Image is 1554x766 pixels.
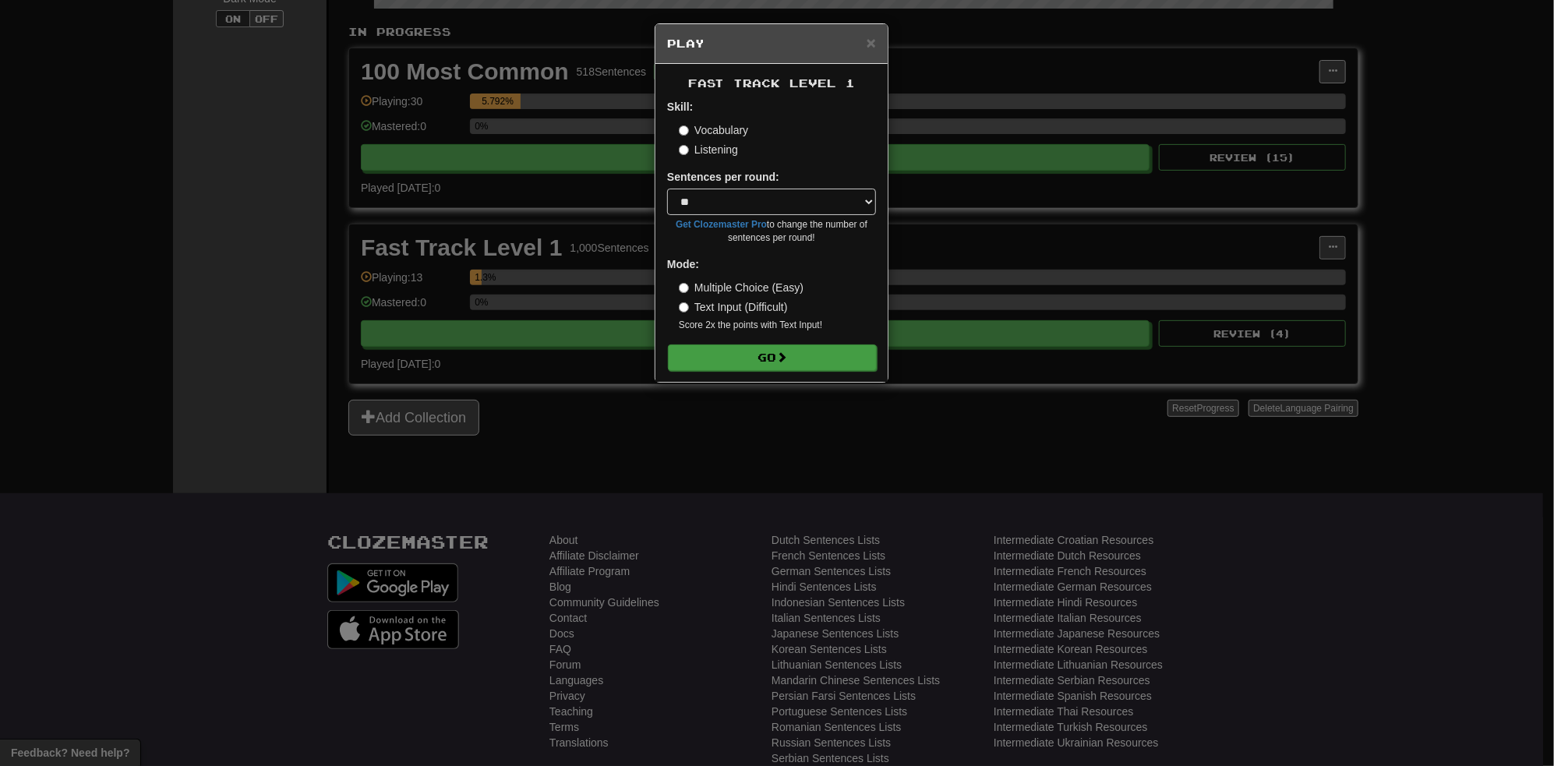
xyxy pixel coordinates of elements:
small: Score 2x the points with Text Input ! [679,319,876,332]
label: Text Input (Difficult) [679,299,788,315]
label: Listening [679,142,738,157]
input: Multiple Choice (Easy) [679,283,689,293]
span: × [867,34,876,51]
strong: Mode: [667,258,699,270]
button: Go [668,344,877,371]
a: Get Clozemaster Pro [676,219,767,230]
input: Vocabulary [679,125,689,136]
h5: Play [667,36,876,51]
button: Close [867,34,876,51]
label: Multiple Choice (Easy) [679,280,803,295]
small: to change the number of sentences per round! [667,218,876,245]
input: Text Input (Difficult) [679,302,689,312]
strong: Skill: [667,101,693,113]
label: Vocabulary [679,122,748,138]
span: Fast Track Level 1 [688,76,855,90]
input: Listening [679,145,689,155]
label: Sentences per round: [667,169,779,185]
